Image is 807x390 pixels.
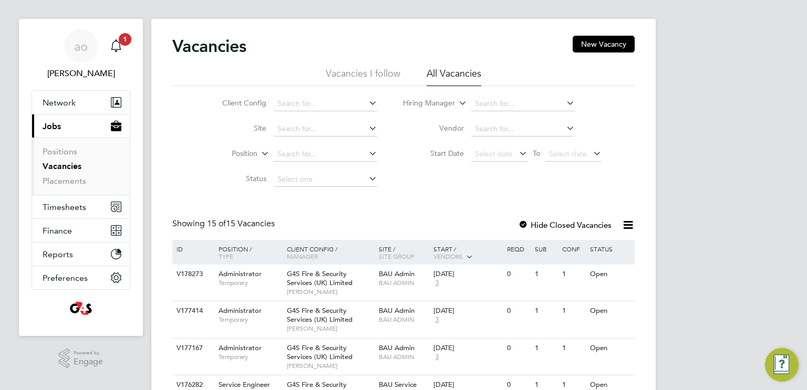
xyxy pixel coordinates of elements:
[431,240,504,266] div: Start /
[504,301,532,321] div: 0
[433,315,440,324] span: 3
[174,339,211,358] div: V177167
[433,344,502,353] div: [DATE]
[287,306,353,324] span: G4S Fire & Security Services (UK) Limited
[376,240,431,265] div: Site /
[504,339,532,358] div: 0
[504,240,532,258] div: Reqd
[172,36,246,57] h2: Vacancies
[219,315,282,324] span: Temporary
[207,218,226,229] span: 15 of
[32,243,130,266] button: Reports
[43,249,73,259] span: Reports
[59,349,104,368] a: Powered byEngage
[379,252,415,260] span: Site Group
[206,123,266,133] label: Site
[587,265,633,284] div: Open
[43,161,81,171] a: Vacancies
[106,29,127,63] a: 1
[287,362,374,370] span: [PERSON_NAME]
[32,67,130,80] span: alan overton
[197,149,257,159] label: Position
[287,252,318,260] span: Manager
[287,324,374,333] span: [PERSON_NAME]
[471,97,575,111] input: Search for...
[532,240,560,258] div: Sub
[206,174,266,183] label: Status
[427,67,481,86] li: All Vacancies
[379,279,429,287] span: BAU ADMIN
[119,33,131,46] span: 1
[207,218,275,229] span: 15 Vacancies
[32,195,130,218] button: Timesheets
[379,269,415,278] span: BAU Admin
[433,307,502,315] div: [DATE]
[172,218,277,229] div: Showing
[32,300,130,317] a: Go to home page
[573,36,635,52] button: New Vacancy
[19,19,143,336] nav: Main navigation
[43,121,61,131] span: Jobs
[395,98,455,109] label: Hiring Manager
[379,306,415,315] span: BAU Admin
[287,343,353,361] span: G4S Fire & Security Services (UK) Limited
[219,306,262,315] span: Administrator
[326,67,400,86] li: Vacancies I follow
[43,98,76,108] span: Network
[587,240,633,258] div: Status
[560,240,587,258] div: Conf
[211,240,284,265] div: Position /
[174,301,211,321] div: V177414
[219,353,282,361] span: Temporary
[560,265,587,284] div: 1
[274,172,377,187] input: Select one
[549,149,587,159] span: Select date
[433,381,502,389] div: [DATE]
[74,357,103,366] span: Engage
[560,339,587,358] div: 1
[765,348,799,382] button: Engage Resource Center
[32,91,130,114] button: Network
[219,279,282,287] span: Temporary
[532,265,560,284] div: 1
[219,380,270,389] span: Service Engineer
[219,252,233,260] span: Type
[433,279,440,288] span: 3
[206,98,266,108] label: Client Config
[471,122,575,136] input: Search for...
[587,301,633,321] div: Open
[560,301,587,321] div: 1
[284,240,376,265] div: Client Config /
[32,114,130,138] button: Jobs
[433,252,463,260] span: Vendors
[74,349,103,357] span: Powered by
[475,149,513,159] span: Select date
[403,123,464,133] label: Vendor
[379,315,429,324] span: BAU ADMIN
[379,343,415,352] span: BAU Admin
[32,29,130,80] a: ao[PERSON_NAME]
[43,226,72,236] span: Finance
[43,146,77,156] a: Positions
[174,240,211,258] div: ID
[433,353,440,362] span: 3
[274,97,377,111] input: Search for...
[32,266,130,289] button: Preferences
[587,339,633,358] div: Open
[219,269,262,278] span: Administrator
[274,147,377,162] input: Search for...
[43,202,86,212] span: Timesheets
[68,300,95,317] img: g4sssuk-logo-retina.png
[504,265,532,284] div: 0
[287,288,374,296] span: [PERSON_NAME]
[74,39,88,53] span: ao
[32,219,130,242] button: Finance
[433,270,502,279] div: [DATE]
[174,265,211,284] div: V178273
[518,220,612,230] label: Hide Closed Vacancies
[32,138,130,195] div: Jobs
[287,269,353,287] span: G4S Fire & Security Services (UK) Limited
[219,343,262,352] span: Administrator
[379,353,429,361] span: BAU ADMIN
[530,146,543,160] span: To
